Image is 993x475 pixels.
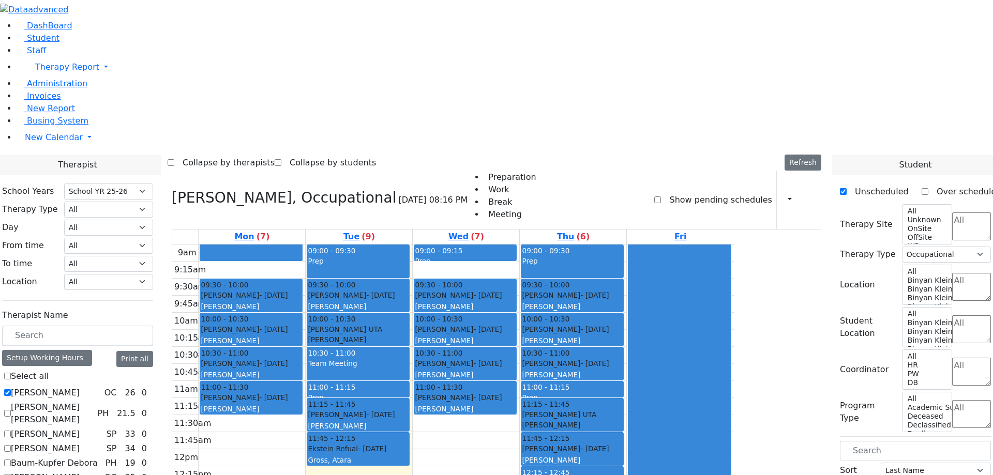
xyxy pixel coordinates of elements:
div: 0 [140,407,149,420]
span: - [DATE] [259,393,288,402]
label: Show pending schedules [661,192,772,208]
span: 10:00 - 10:30 [522,314,569,324]
option: Deceased [907,412,946,421]
div: 9am [176,247,199,259]
div: 11:15am [172,400,214,412]
span: - [DATE] [473,393,502,402]
label: Select all [11,370,49,382]
a: September 12, 2025 [672,229,688,244]
label: [PERSON_NAME] [11,428,80,440]
span: 09:30 - 10:00 [201,280,248,290]
label: [PERSON_NAME] [11,387,80,399]
span: 11:15 - 11:45 [308,399,355,409]
span: 09:00 - 09:15 [415,247,462,255]
div: [PERSON_NAME] [522,290,623,300]
div: [PERSON_NAME] [522,443,623,454]
span: - [DATE] [580,325,609,333]
label: (7) [257,231,270,243]
div: [PERSON_NAME] [201,370,302,380]
div: Prep [522,256,623,266]
div: 11:45am [172,434,214,447]
div: SP [102,428,121,440]
span: 10:00 - 10:30 [201,314,248,324]
span: 10:30 - 11:00 [522,348,569,358]
li: Meeting [484,208,536,221]
div: [PERSON_NAME] [522,335,623,346]
a: Busing System [17,116,88,126]
span: Staff [27,45,46,55]
textarea: Search [952,315,991,343]
div: [PERSON_NAME] [308,421,409,431]
div: Prep [415,256,516,266]
span: - [DATE] [473,325,502,333]
span: 11:15 - 11:45 [522,399,569,409]
span: Therapist [58,159,97,171]
label: Therapy Site [840,218,893,231]
div: 0 [140,457,149,469]
span: Therapy Report [35,62,99,72]
span: [DATE] 08:16 PM [398,194,468,206]
div: Ekstein Refual [308,443,409,454]
div: Report [796,191,802,209]
label: Coordinator [840,363,889,376]
a: September 11, 2025 [555,229,592,244]
div: [PERSON_NAME] [415,358,516,369]
option: Binyan Klein 3 [907,336,946,345]
div: A-1 [201,416,302,426]
div: 19 [123,457,137,469]
div: [PERSON_NAME] [201,301,302,312]
a: DashBoard [17,21,72,30]
span: 10:00 - 10:30 [415,314,462,324]
a: New Report [17,103,75,113]
span: Administration [27,79,87,88]
option: All [907,352,946,361]
a: September 9, 2025 [341,229,377,244]
span: - [DATE] [580,291,609,299]
span: - [DATE] [259,359,288,367]
button: Print all [116,351,153,367]
div: PH [101,457,121,469]
div: Delete [815,192,821,208]
option: Declassified [907,421,946,430]
span: 10:30 - 11:00 [201,348,248,358]
label: Baum-Kupfer Debora [11,457,98,469]
div: 10am [172,315,200,327]
label: Therapist Name [2,309,68,321]
div: 12pm [172,451,200,464]
span: - [DATE] [259,291,288,299]
div: 0 [140,387,149,399]
label: Therapy Type [840,248,896,261]
span: 09:00 - 09:30 [308,247,355,255]
label: [PERSON_NAME] [PERSON_NAME] [11,401,93,426]
div: Prep [522,392,623,403]
div: 9:15am [172,264,208,276]
span: 11:00 - 11:15 [308,383,355,391]
div: [PERSON_NAME] [522,370,623,380]
span: DashBoard [27,21,72,30]
div: 26 [123,387,137,399]
div: A-1 [415,416,516,426]
label: Therapy Type [2,203,58,216]
label: (6) [576,231,590,243]
option: All [907,267,946,276]
textarea: Search [952,273,991,301]
option: Binyan Klein 3 [907,294,946,302]
span: 10:30 - 11:00 [415,348,462,358]
label: Student Location [840,315,896,340]
div: [PERSON_NAME] [201,358,302,369]
div: [PERSON_NAME] ([PERSON_NAME]) [308,334,409,356]
option: Unknown [907,216,946,224]
textarea: Search [952,358,991,386]
a: Therapy Report [17,57,993,78]
label: Location [840,279,875,291]
span: 11:00 - 11:30 [415,382,462,392]
option: Binyan Klein 4 [907,327,946,336]
div: [PERSON_NAME] [415,290,516,300]
div: Gross, Atara [308,455,409,465]
div: [PERSON_NAME] [201,335,302,346]
span: [PERSON_NAME] UTA [308,324,382,334]
a: Student [17,33,59,43]
div: 21.5 [115,407,138,420]
div: Setup Working Hours [2,350,92,366]
option: Binyan Klein 4 [907,285,946,294]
